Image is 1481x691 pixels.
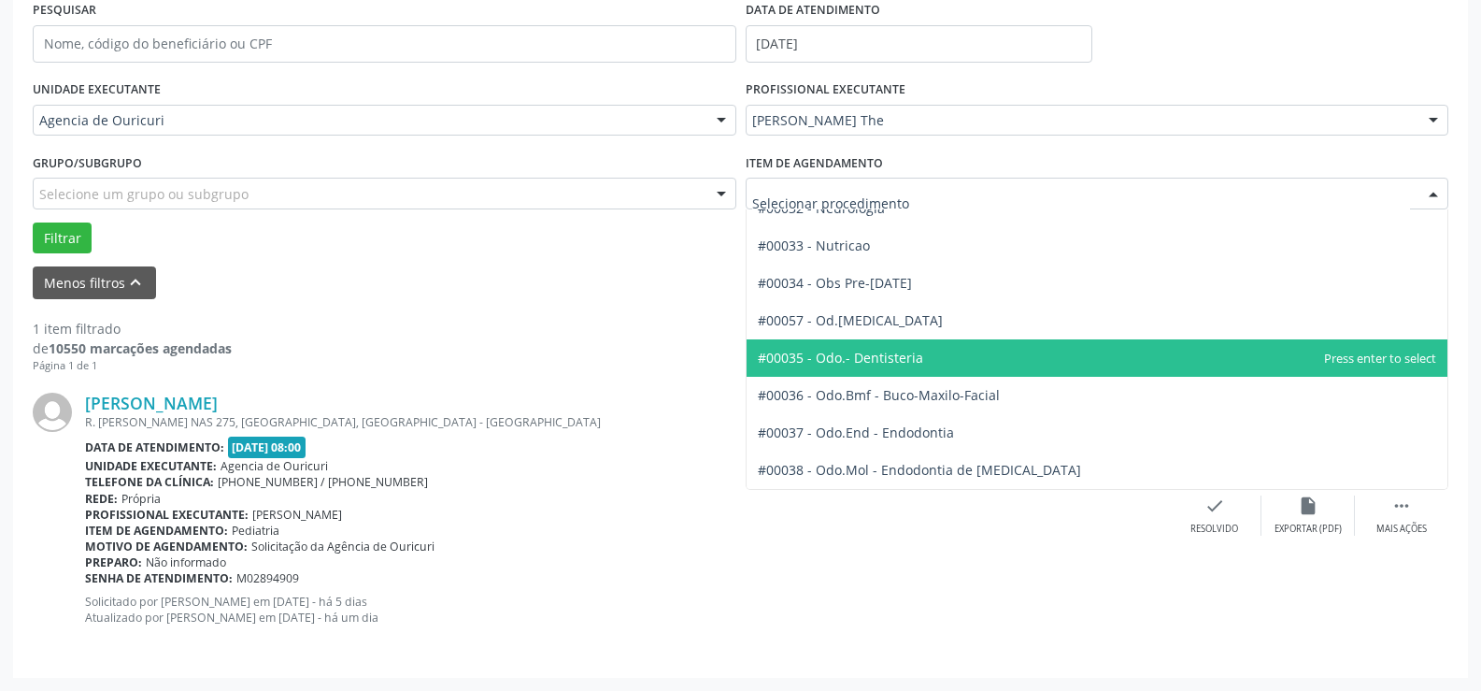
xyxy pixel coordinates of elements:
[33,358,232,374] div: Página 1 de 1
[758,461,1081,479] span: #00038 - Odo.Mol - Endodontia de [MEDICAL_DATA]
[252,507,342,523] span: [PERSON_NAME]
[758,274,912,292] span: #00034 - Obs Pre-[DATE]
[85,523,228,539] b: Item de agendamento:
[758,386,1000,404] span: #00036 - Odo.Bmf - Buco-Maxilo-Facial
[85,439,224,455] b: Data de atendimento:
[85,507,249,523] b: Profissional executante:
[752,184,1411,222] input: Selecionar procedimento
[33,338,232,358] div: de
[1204,496,1225,516] i: check
[33,319,232,338] div: 1 item filtrado
[758,311,943,329] span: #00057 - Od.[MEDICAL_DATA]
[85,594,1168,626] p: Solicitado por [PERSON_NAME] em [DATE] - há 5 dias Atualizado por [PERSON_NAME] em [DATE] - há um...
[1376,523,1427,536] div: Mais ações
[33,393,72,432] img: img
[1275,523,1342,536] div: Exportar (PDF)
[746,76,905,105] label: PROFISSIONAL EXECUTANTE
[85,491,118,507] b: Rede:
[758,237,870,254] span: #00033 - Nutricao
[33,76,161,105] label: UNIDADE EXECUTANTE
[752,111,1411,130] span: [PERSON_NAME] The
[1298,496,1318,516] i: insert_drive_file
[1391,496,1412,516] i: 
[33,25,736,63] input: Nome, código do beneficiário ou CPF
[746,149,883,178] label: Item de agendamento
[85,539,248,554] b: Motivo de agendamento:
[85,570,233,586] b: Senha de atendimento:
[221,458,328,474] span: Agencia de Ouricuri
[39,111,698,130] span: Agencia de Ouricuri
[251,539,434,554] span: Solicitação da Agência de Ouricuri
[228,437,306,458] span: [DATE] 08:00
[49,339,232,357] strong: 10550 marcações agendadas
[85,474,214,490] b: Telefone da clínica:
[33,149,142,178] label: Grupo/Subgrupo
[218,474,428,490] span: [PHONE_NUMBER] / [PHONE_NUMBER]
[33,266,156,299] button: Menos filtroskeyboard_arrow_up
[121,491,161,507] span: Própria
[85,414,1168,430] div: R. [PERSON_NAME] NAS 275, [GEOGRAPHIC_DATA], [GEOGRAPHIC_DATA] - [GEOGRAPHIC_DATA]
[125,272,146,293] i: keyboard_arrow_up
[85,393,218,413] a: [PERSON_NAME]
[1190,523,1238,536] div: Resolvido
[758,424,954,441] span: #00037 - Odo.End - Endodontia
[146,554,226,570] span: Não informado
[85,458,217,474] b: Unidade executante:
[232,523,279,539] span: Pediatria
[746,25,1092,63] input: Selecione um intervalo
[33,223,92,254] button: Filtrar
[758,349,923,367] span: #00035 - Odo.- Dentisteria
[236,570,299,586] span: M02894909
[85,554,142,570] b: Preparo:
[39,184,249,204] span: Selecione um grupo ou subgrupo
